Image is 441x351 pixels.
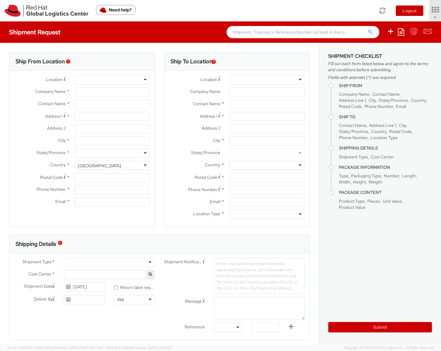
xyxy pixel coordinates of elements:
[433,15,437,20] span: ▼
[5,5,88,17] img: rh-logistics-00dfa346123c4ec078e1.svg
[38,101,66,106] span: Contact Name
[339,83,432,88] h4: Ship From
[328,322,432,332] button: Submit
[46,77,63,82] span: Location
[185,324,205,330] span: Reference
[339,205,366,210] span: Product Value
[369,179,382,185] span: Weight
[114,286,118,290] input: Return label required
[328,54,432,59] h3: Shipment Checklist
[35,89,66,94] span: Company Name
[372,91,400,97] span: Contact Name
[339,179,350,185] span: Width
[78,163,121,169] div: [GEOGRAPHIC_DATA]
[389,129,412,134] span: Postal Code
[57,345,94,350] span: master, [DATE] 10:47:06
[205,162,220,168] span: Country
[379,98,408,103] span: State/Province
[364,104,393,109] span: Phone Number
[339,115,432,119] h4: Ship To
[50,162,66,168] span: Country
[114,283,155,290] label: Return label required
[383,198,402,204] span: Unit Value
[16,58,65,65] h3: Ship From Location
[396,6,423,16] button: Logout
[339,154,368,160] span: Shipment Type
[171,58,212,65] h3: Ship To Location
[24,283,53,290] span: Shipment Date
[411,98,426,103] span: Country
[339,129,368,134] span: State/Province
[7,345,94,350] span: Server: 2025.19.0-d447cefac8f
[33,296,53,302] span: Deliver By
[339,173,348,179] span: Type
[47,125,66,131] span: Address 2
[339,190,432,195] h4: Package Content
[369,98,376,103] span: City
[339,104,362,109] span: Postal Code
[351,173,381,179] span: Packaging Type
[344,345,434,350] span: Copyright © [DATE]-[DATE] Agistix Inc., All Rights Reserved
[40,175,63,180] span: Postal Code
[185,298,202,304] span: Message
[339,98,366,103] span: Address Line 1
[36,150,66,155] span: State/Province
[384,173,399,179] span: Number
[399,123,406,128] span: City
[188,187,217,192] span: Phone Number
[339,123,366,128] span: Contact Name
[55,199,66,204] span: Email
[191,150,220,155] span: State/Province
[339,146,432,150] h4: Shipping Details
[213,138,220,143] span: City
[22,259,51,266] span: Shipment Type
[367,198,380,204] span: Pieces
[164,259,203,265] span: Shipment Notification
[95,345,173,350] span: Client: 2025.18.0-5db8ab7
[16,241,56,247] h3: Shipping Details
[217,261,297,291] span: Enter any additional email addresses, separated by comma, for individuals who should receive noti...
[37,187,66,192] span: Phone Number
[328,61,432,73] span: Fill out each form listed below and agree to the terms and conditions before submitting
[353,179,366,185] span: Height
[371,154,394,160] span: Cost Center
[339,91,369,97] span: Company Name
[202,125,220,131] span: Address 2
[371,129,386,134] span: Country
[190,89,220,94] span: Company Name
[402,173,416,179] span: Length
[193,211,220,216] span: Location Type
[9,29,61,35] h4: Shipment Request
[96,5,136,15] button: Need help?
[45,113,63,119] span: Address 1
[193,101,220,106] span: Contact Name
[226,26,379,38] input: Shipment, Tracking or Reference Number (at least 4 chars)
[200,113,217,119] span: Address 1
[28,271,51,278] span: Cost Center
[339,165,432,170] h4: Package Information
[136,345,173,350] span: master, [DATE] 09:34:17
[195,175,217,180] span: Postal Code
[339,198,365,204] span: Product Type
[328,74,432,80] span: Fields with asterisks (*) are required
[58,138,66,143] span: City
[117,297,124,303] div: PM
[339,135,368,140] span: Phone Number
[369,123,396,128] span: Address Line 1
[370,135,398,140] span: Location Type
[396,104,406,109] span: Email
[200,77,217,82] span: Location
[210,199,220,204] span: Email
